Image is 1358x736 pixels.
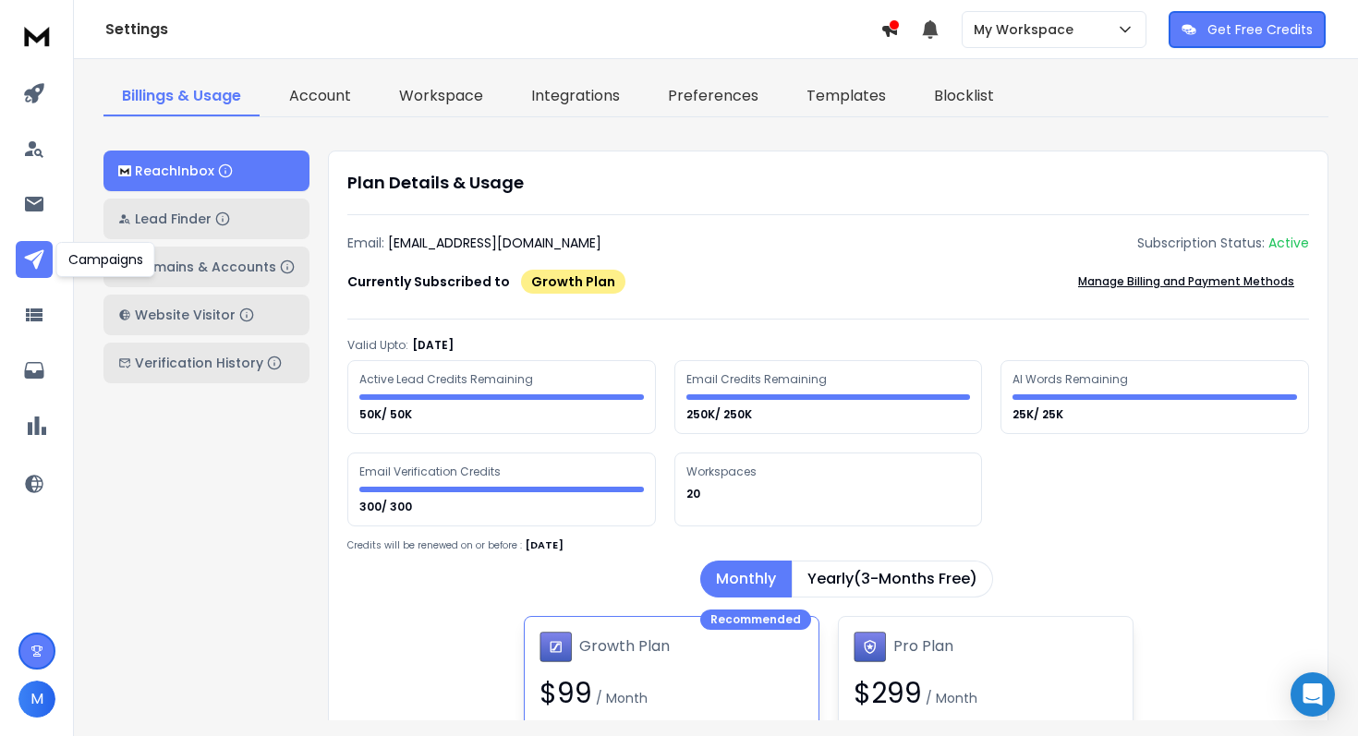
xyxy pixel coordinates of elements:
[1169,11,1326,48] button: Get Free Credits
[347,170,1309,196] h1: Plan Details & Usage
[854,632,886,663] img: Pro Plan icon
[1012,372,1131,387] div: AI Words Remaining
[540,673,592,713] span: $ 99
[1012,407,1066,422] p: 25K/ 25K
[700,561,792,597] button: Monthly
[359,372,536,387] div: Active Lead Credits Remaining
[526,537,564,553] p: [DATE]
[347,234,384,252] p: Email:
[521,270,625,294] div: Growth Plan
[1078,274,1294,289] p: Manage Billing and Payment Methods
[974,20,1081,39] p: My Workspace
[592,689,648,707] span: / Month
[513,78,638,116] a: Integrations
[103,199,309,239] button: Lead Finder
[792,561,993,597] button: Yearly(3-Months Free)
[854,673,922,713] span: $ 299
[540,632,572,663] img: Growth Plan icon
[347,338,408,353] p: Valid Upto:
[686,465,759,479] div: Workspaces
[347,272,510,291] p: Currently Subscribed to
[359,407,415,422] p: 50K/ 50K
[1063,263,1309,300] button: Manage Billing and Payment Methods
[18,18,55,53] img: logo
[381,78,502,116] a: Workspace
[1268,234,1309,252] div: Active
[1291,672,1335,717] div: Open Intercom Messenger
[359,500,415,514] p: 300/ 300
[686,372,830,387] div: Email Credits Remaining
[412,338,454,353] p: [DATE]
[915,78,1012,116] a: Blocklist
[893,635,953,658] h1: Pro Plan
[103,151,309,191] button: ReachInbox
[359,465,503,479] div: Email Verification Credits
[788,78,904,116] a: Templates
[649,78,777,116] a: Preferences
[105,18,880,41] h1: Settings
[103,247,309,287] button: Domains & Accounts
[271,78,370,116] a: Account
[56,242,155,277] div: Campaigns
[18,681,55,718] button: M
[103,295,309,335] button: Website Visitor
[118,165,131,177] img: logo
[922,689,977,707] span: / Month
[347,538,522,552] p: Credits will be renewed on or before :
[686,487,703,501] p: 20
[579,635,670,658] h1: Growth Plan
[103,343,309,383] button: Verification History
[1207,20,1313,39] p: Get Free Credits
[686,407,755,422] p: 250K/ 250K
[103,78,260,116] a: Billings & Usage
[700,609,811,630] div: Recommended
[1137,234,1265,252] p: Subscription Status:
[388,234,601,252] p: [EMAIL_ADDRESS][DOMAIN_NAME]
